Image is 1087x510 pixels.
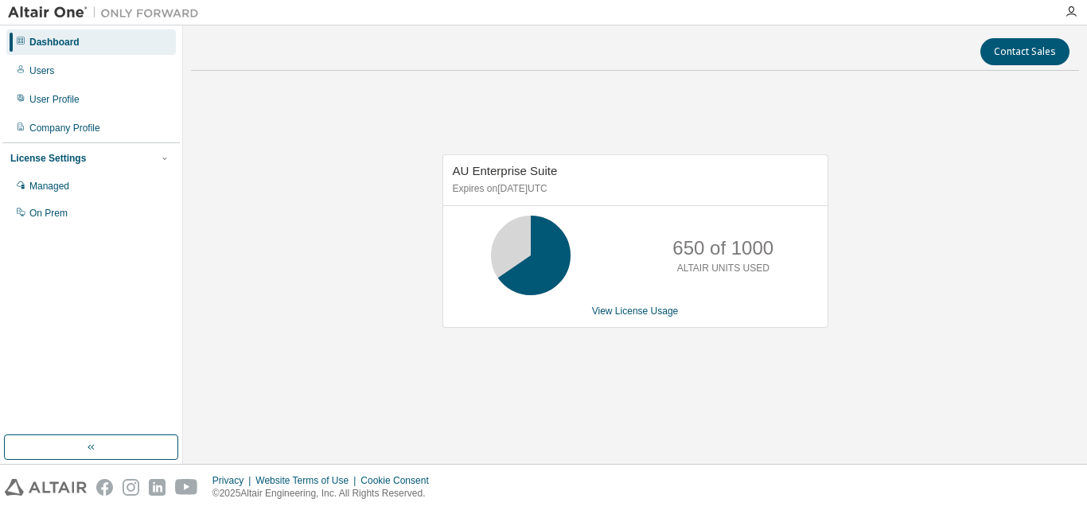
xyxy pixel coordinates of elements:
img: facebook.svg [96,479,113,496]
div: Dashboard [29,36,80,49]
p: © 2025 Altair Engineering, Inc. All Rights Reserved. [212,487,438,500]
p: ALTAIR UNITS USED [677,262,769,275]
div: License Settings [10,152,86,165]
div: Website Terms of Use [255,474,360,487]
div: Users [29,64,54,77]
img: Altair One [8,5,207,21]
span: AU Enterprise Suite [453,164,558,177]
button: Contact Sales [980,38,1069,65]
p: Expires on [DATE] UTC [453,182,814,196]
div: User Profile [29,93,80,106]
img: linkedin.svg [149,479,166,496]
div: Cookie Consent [360,474,438,487]
div: Managed [29,180,69,193]
div: Company Profile [29,122,100,134]
img: instagram.svg [123,479,139,496]
img: altair_logo.svg [5,479,87,496]
div: On Prem [29,207,68,220]
div: Privacy [212,474,255,487]
img: youtube.svg [175,479,198,496]
a: View License Usage [592,306,679,317]
p: 650 of 1000 [672,235,773,262]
